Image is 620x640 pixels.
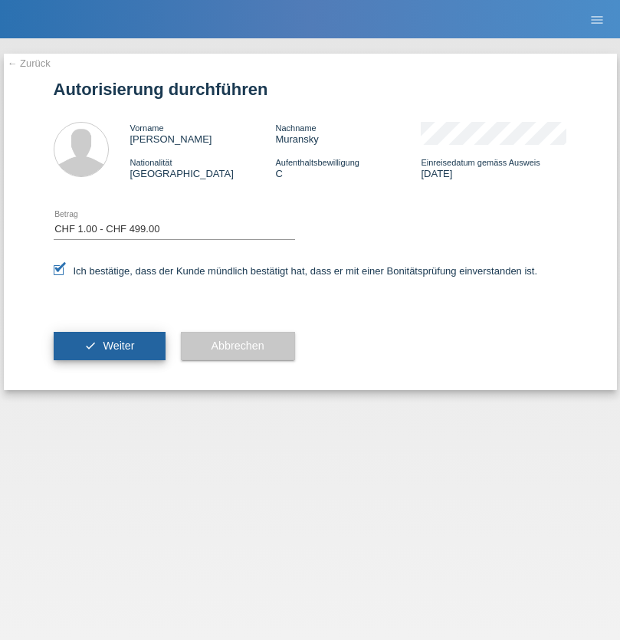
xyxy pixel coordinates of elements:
[582,15,612,24] a: menu
[54,265,538,277] label: Ich bestätige, dass der Kunde mündlich bestätigt hat, dass er mit einer Bonitätsprüfung einversta...
[421,156,566,179] div: [DATE]
[54,80,567,99] h1: Autorisierung durchführen
[181,332,295,361] button: Abbrechen
[84,340,97,352] i: check
[275,156,421,179] div: C
[130,158,172,167] span: Nationalität
[589,12,605,28] i: menu
[103,340,134,352] span: Weiter
[421,158,540,167] span: Einreisedatum gemäss Ausweis
[275,158,359,167] span: Aufenthaltsbewilligung
[130,156,276,179] div: [GEOGRAPHIC_DATA]
[212,340,264,352] span: Abbrechen
[8,57,51,69] a: ← Zurück
[130,122,276,145] div: [PERSON_NAME]
[54,332,166,361] button: check Weiter
[130,123,164,133] span: Vorname
[275,122,421,145] div: Muransky
[275,123,316,133] span: Nachname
